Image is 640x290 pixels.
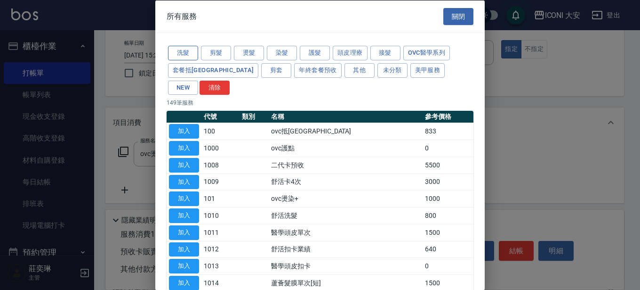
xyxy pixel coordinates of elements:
button: 加入 [169,225,199,240]
td: ovc護點 [269,140,423,157]
td: 醫學頭皮扣卡 [269,257,423,274]
td: ovc燙染+ [269,190,423,207]
button: 燙髮 [234,46,264,60]
span: 所有服務 [167,11,197,21]
td: ovc抵[GEOGRAPHIC_DATA] [269,123,423,140]
button: 其他 [344,63,375,77]
td: 640 [423,241,473,258]
button: 加入 [169,191,199,206]
button: 美甲服務 [410,63,445,77]
button: 未分類 [377,63,408,77]
button: 染髮 [267,46,297,60]
td: 1000 [201,140,240,157]
button: 年終套餐預收 [294,63,341,77]
td: 1009 [201,174,240,191]
td: 二代卡預收 [269,157,423,174]
p: 149 筆服務 [167,99,473,107]
button: 加入 [169,141,199,156]
td: 舒活扣卡業績 [269,241,423,258]
td: 0 [423,140,473,157]
th: 代號 [201,111,240,123]
td: 3000 [423,174,473,191]
button: 套餐抵[GEOGRAPHIC_DATA] [168,63,258,77]
button: 加入 [169,208,199,223]
td: 醫學頭皮單次 [269,224,423,241]
td: 1012 [201,241,240,258]
button: 頭皮理療 [333,46,368,60]
td: 1500 [423,224,473,241]
td: 800 [423,207,473,224]
td: 舒活洗髮 [269,207,423,224]
button: 清除 [200,80,230,95]
td: 101 [201,190,240,207]
td: 100 [201,123,240,140]
button: 剪髮 [201,46,231,60]
button: 加入 [169,259,199,273]
td: 1010 [201,207,240,224]
td: 1008 [201,157,240,174]
td: 1013 [201,257,240,274]
button: 剪套 [261,63,291,77]
td: 833 [423,123,473,140]
th: 參考價格 [423,111,473,123]
button: 加入 [169,157,199,172]
button: 護髮 [300,46,330,60]
button: 加入 [169,174,199,189]
td: 1000 [423,190,473,207]
button: 加入 [169,242,199,257]
td: 0 [423,257,473,274]
button: 加入 [169,124,199,139]
button: 接髮 [370,46,400,60]
th: 名稱 [269,111,423,123]
button: NEW [168,80,198,95]
td: 舒活卡4次 [269,174,423,191]
td: 5500 [423,157,473,174]
button: ovc醫學系列 [403,46,450,60]
th: 類別 [240,111,269,123]
td: 1011 [201,224,240,241]
button: 洗髮 [168,46,198,60]
button: 關閉 [443,8,473,25]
